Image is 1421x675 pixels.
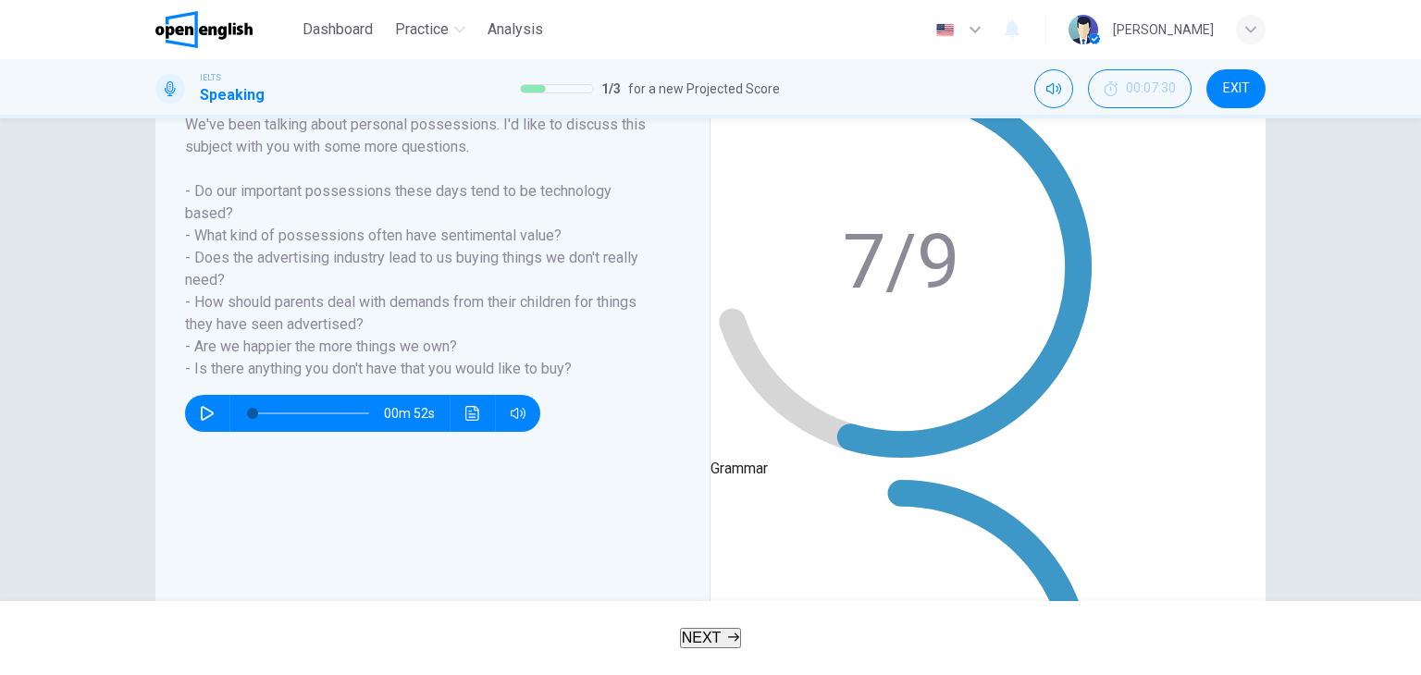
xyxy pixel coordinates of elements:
[155,11,253,48] img: OpenEnglish logo
[601,78,621,100] span: 1 / 3
[185,114,658,380] h6: We've been talking about personal possessions. I'd like to discuss this subject with you with som...
[1206,69,1266,108] button: EXIT
[843,217,959,306] text: 7/9
[1034,69,1073,108] div: Mute
[200,84,265,106] h1: Speaking
[395,18,449,41] span: Practice
[1088,69,1192,108] div: Hide
[488,18,543,41] span: Analysis
[388,13,473,46] button: Practice
[1113,18,1214,41] div: [PERSON_NAME]
[1088,69,1192,108] button: 00:07:30
[384,395,450,432] span: 00m 52s
[682,630,722,645] span: NEXT
[1069,15,1098,44] img: Profile picture
[303,18,373,41] span: Dashboard
[710,460,768,477] span: Grammar
[480,13,550,46] button: Analysis
[295,13,380,46] button: Dashboard
[933,23,957,37] img: en
[628,78,780,100] span: for a new Projected Score
[458,395,488,432] button: Click to see the audio transcription
[1223,81,1250,96] span: EXIT
[155,11,295,48] a: OpenEnglish logo
[200,71,221,84] span: IELTS
[1126,81,1176,96] span: 00:07:30
[680,628,742,648] button: NEXT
